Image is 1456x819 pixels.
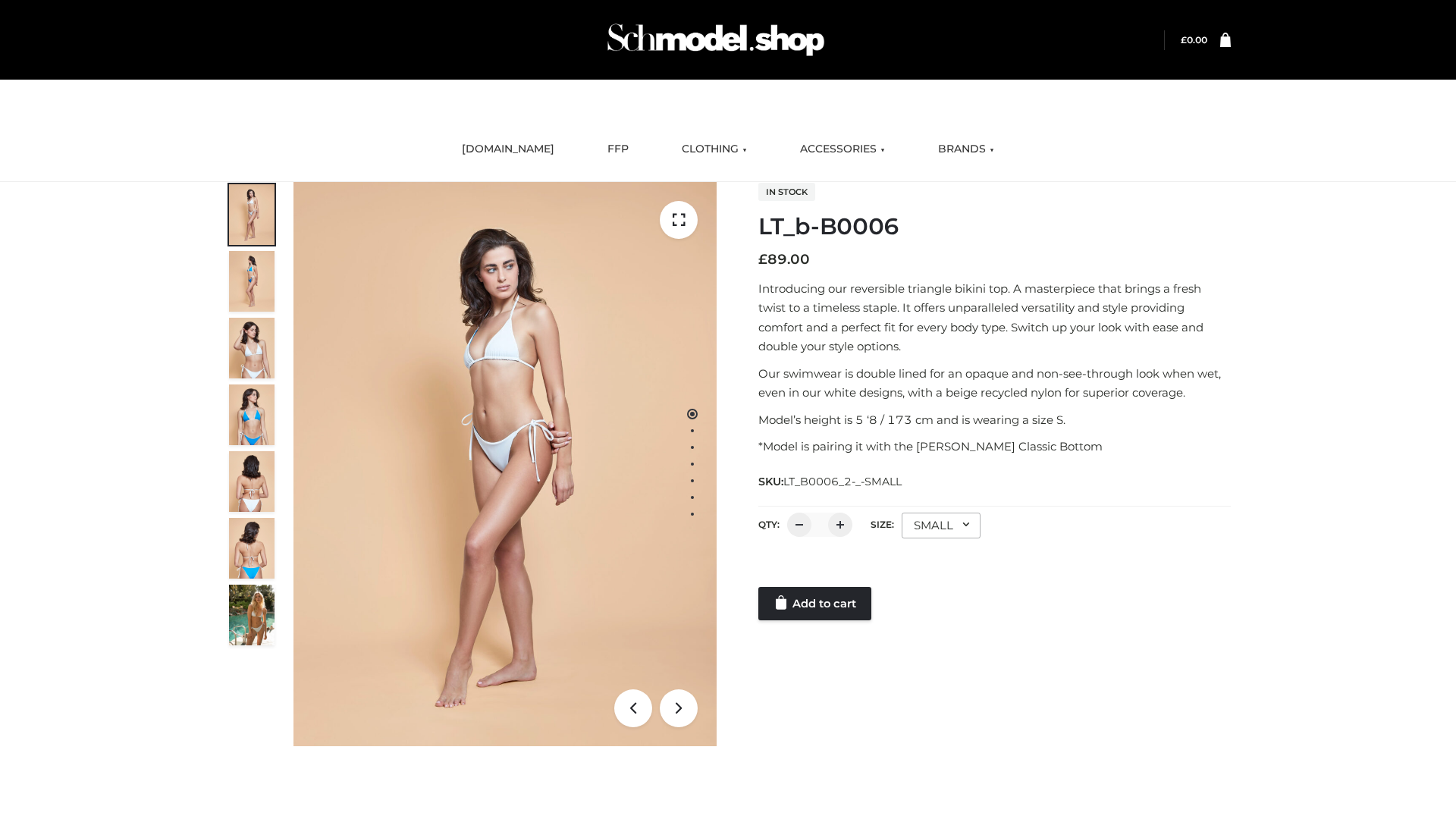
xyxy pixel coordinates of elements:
[758,587,871,620] a: Add to cart
[758,251,767,268] span: £
[596,133,640,166] a: FFP
[1181,34,1187,45] span: £
[758,251,810,268] bdi: 89.00
[783,475,902,488] span: LT_B0006_2-_-SMALL
[229,184,275,245] img: ArielClassicBikiniTop_CloudNine_AzureSky_OW114ECO_1-scaled.jpg
[1181,34,1207,45] bdi: 0.00
[229,251,275,312] img: ArielClassicBikiniTop_CloudNine_AzureSky_OW114ECO_2-scaled.jpg
[229,318,275,378] img: ArielClassicBikiniTop_CloudNine_AzureSky_OW114ECO_3-scaled.jpg
[670,133,758,166] a: CLOTHING
[758,213,1231,240] h1: LT_b-B0006
[293,182,717,746] img: ArielClassicBikiniTop_CloudNine_AzureSky_OW114ECO_1
[229,451,275,512] img: ArielClassicBikiniTop_CloudNine_AzureSky_OW114ECO_7-scaled.jpg
[758,519,780,530] label: QTY:
[871,519,894,530] label: Size:
[602,10,830,70] img: Schmodel Admin 964
[758,472,903,491] span: SKU:
[229,384,275,445] img: ArielClassicBikiniTop_CloudNine_AzureSky_OW114ECO_4-scaled.jpg
[450,133,566,166] a: [DOMAIN_NAME]
[758,183,815,201] span: In stock
[229,518,275,579] img: ArielClassicBikiniTop_CloudNine_AzureSky_OW114ECO_8-scaled.jpg
[758,437,1231,457] p: *Model is pairing it with the [PERSON_NAME] Classic Bottom
[758,410,1231,430] p: Model’s height is 5 ‘8 / 173 cm and is wearing a size S.
[902,513,981,538] div: SMALL
[229,585,275,645] img: Arieltop_CloudNine_AzureSky2.jpg
[758,279,1231,356] p: Introducing our reversible triangle bikini top. A masterpiece that brings a fresh twist to a time...
[927,133,1006,166] a: BRANDS
[758,364,1231,403] p: Our swimwear is double lined for an opaque and non-see-through look when wet, even in our white d...
[1181,34,1207,45] a: £0.00
[789,133,896,166] a: ACCESSORIES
